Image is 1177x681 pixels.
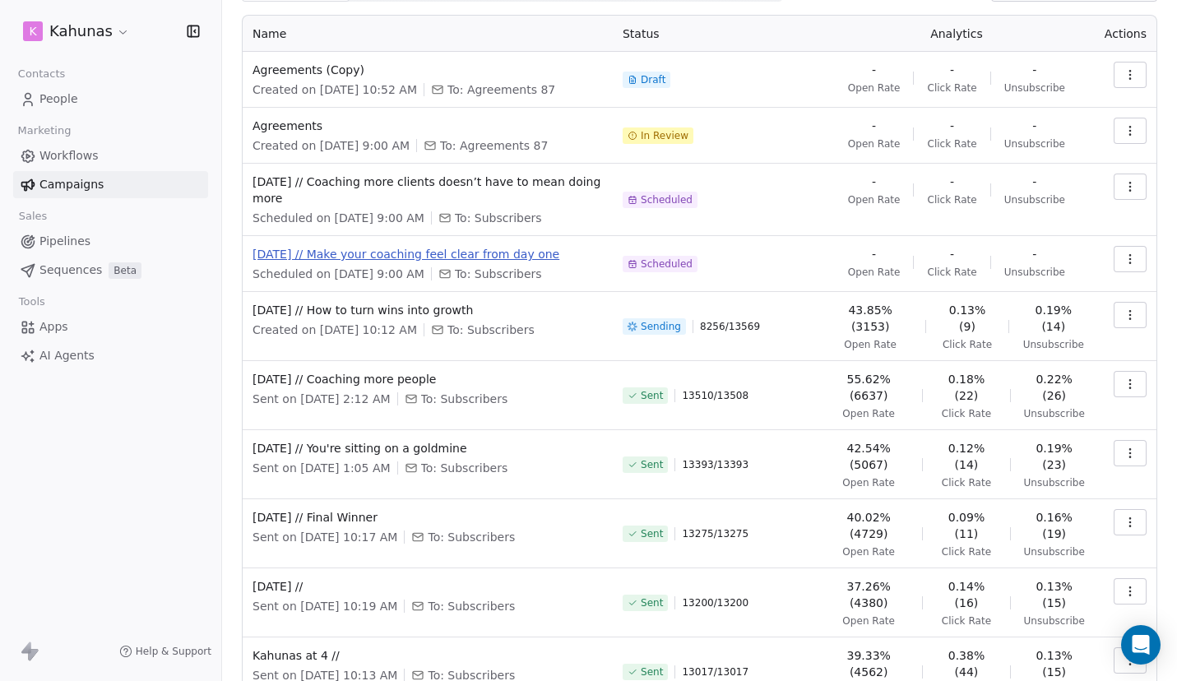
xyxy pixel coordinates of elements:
[872,174,876,190] span: -
[13,171,208,198] a: Campaigns
[700,320,760,333] span: 8256 / 13569
[119,645,211,658] a: Help & Support
[428,598,515,614] span: To: Subscribers
[13,142,208,169] a: Workflows
[447,322,535,338] span: To: Subscribers
[39,233,90,250] span: Pipelines
[613,16,818,52] th: Status
[39,262,102,279] span: Sequences
[682,527,748,540] span: 13275 / 13275
[936,647,996,680] span: 0.38% (44)
[844,338,897,351] span: Open Rate
[641,320,681,333] span: Sending
[1032,62,1036,78] span: -
[936,440,996,473] span: 0.12% (14)
[828,440,909,473] span: 42.54% (5067)
[253,210,424,226] span: Scheduled on [DATE] 9:00 AM
[641,73,665,86] span: Draft
[136,645,211,658] span: Help & Support
[253,302,603,318] span: [DATE] // How to turn wins into growth
[942,476,991,489] span: Click Rate
[253,440,603,456] span: [DATE] // You're sitting on a goldmine
[39,147,99,164] span: Workflows
[1022,302,1085,335] span: 0.19% (14)
[1032,246,1036,262] span: -
[1024,371,1085,404] span: 0.22% (26)
[943,338,992,351] span: Click Rate
[1032,174,1036,190] span: -
[848,193,901,206] span: Open Rate
[1024,647,1085,680] span: 0.13% (15)
[1004,266,1065,279] span: Unsubscribe
[1095,16,1156,52] th: Actions
[253,322,417,338] span: Created on [DATE] 10:12 AM
[1023,338,1084,351] span: Unsubscribe
[39,90,78,108] span: People
[109,262,141,279] span: Beta
[641,129,688,142] span: In Review
[29,23,36,39] span: K
[682,596,748,609] span: 13200 / 13200
[936,371,996,404] span: 0.18% (22)
[942,545,991,558] span: Click Rate
[936,578,996,611] span: 0.14% (16)
[842,545,895,558] span: Open Rate
[428,529,515,545] span: To: Subscribers
[828,647,909,680] span: 39.33% (4562)
[253,62,603,78] span: Agreements (Copy)
[253,509,603,526] span: [DATE] // Final Winner
[842,614,895,628] span: Open Rate
[872,62,876,78] span: -
[942,407,991,420] span: Click Rate
[440,137,548,154] span: To: Agreements 87
[12,290,52,314] span: Tools
[641,458,663,471] span: Sent
[1024,440,1085,473] span: 0.19% (23)
[641,193,693,206] span: Scheduled
[1024,476,1085,489] span: Unsubscribe
[682,389,748,402] span: 13510 / 13508
[253,118,603,134] span: Agreements
[455,266,542,282] span: To: Subscribers
[828,509,909,542] span: 40.02% (4729)
[641,527,663,540] span: Sent
[13,228,208,255] a: Pipelines
[927,81,976,95] span: Click Rate
[39,347,95,364] span: AI Agents
[1024,578,1085,611] span: 0.13% (15)
[848,81,901,95] span: Open Rate
[13,257,208,284] a: SequencesBeta
[848,266,901,279] span: Open Rate
[13,86,208,113] a: People
[927,266,976,279] span: Click Rate
[848,137,901,151] span: Open Rate
[641,389,663,402] span: Sent
[936,509,996,542] span: 0.09% (11)
[253,578,603,595] span: [DATE] //
[1121,625,1161,665] div: Open Intercom Messenger
[39,176,104,193] span: Campaigns
[818,16,1095,52] th: Analytics
[872,118,876,134] span: -
[927,193,976,206] span: Click Rate
[253,529,397,545] span: Sent on [DATE] 10:17 AM
[253,174,603,206] span: [DATE] // Coaching more clients doesn’t have to mean doing more
[12,204,54,229] span: Sales
[641,596,663,609] span: Sent
[13,342,208,369] a: AI Agents
[842,476,895,489] span: Open Rate
[950,174,954,190] span: -
[1004,137,1065,151] span: Unsubscribe
[253,460,391,476] span: Sent on [DATE] 1:05 AM
[253,391,391,407] span: Sent on [DATE] 2:12 AM
[842,407,895,420] span: Open Rate
[950,246,954,262] span: -
[253,266,424,282] span: Scheduled on [DATE] 9:00 AM
[950,118,954,134] span: -
[253,598,397,614] span: Sent on [DATE] 10:19 AM
[872,246,876,262] span: -
[927,137,976,151] span: Click Rate
[49,21,113,42] span: Kahunas
[1004,193,1065,206] span: Unsubscribe
[13,313,208,340] a: Apps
